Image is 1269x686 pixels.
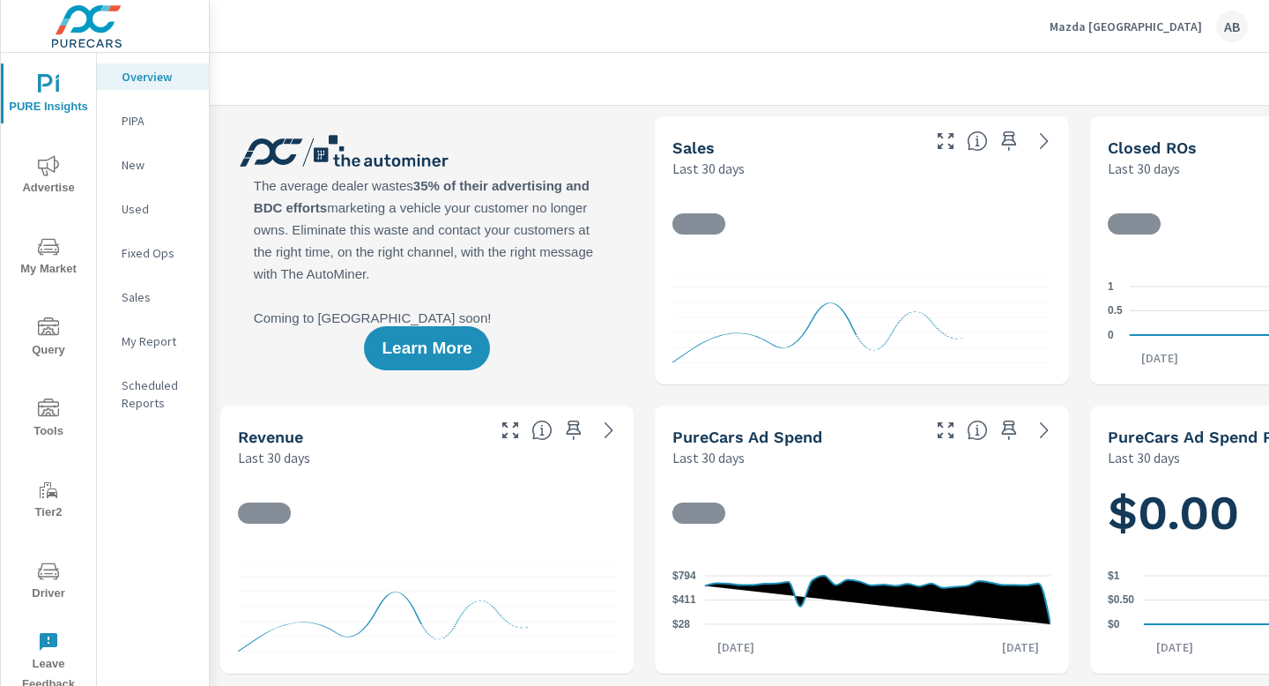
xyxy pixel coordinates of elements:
span: Save this to your personalized report [560,416,588,444]
div: AB [1216,11,1248,42]
div: Used [97,196,209,222]
p: New [122,156,195,174]
button: Make Fullscreen [931,416,960,444]
p: Last 30 days [1108,447,1180,468]
p: Last 30 days [672,447,745,468]
span: Save this to your personalized report [995,127,1023,155]
div: PIPA [97,108,209,134]
div: Sales [97,284,209,310]
p: Last 30 days [238,447,310,468]
text: 0 [1108,329,1114,341]
p: [DATE] [1144,638,1206,656]
p: Last 30 days [1108,158,1180,179]
text: $28 [672,618,690,630]
p: [DATE] [990,638,1051,656]
p: [DATE] [705,638,767,656]
div: New [97,152,209,178]
p: PIPA [122,112,195,130]
a: See more details in report [1030,416,1058,444]
text: 1 [1108,280,1114,293]
p: Mazda [GEOGRAPHIC_DATA] [1050,19,1202,34]
a: See more details in report [595,416,623,444]
p: Overview [122,68,195,86]
button: Make Fullscreen [931,127,960,155]
p: Scheduled Reports [122,377,195,412]
span: Save this to your personalized report [995,416,1023,444]
span: Query [6,317,91,361]
h5: Closed ROs [1108,138,1197,157]
span: My Market [6,236,91,280]
div: Scheduled Reports [97,372,209,416]
span: Total cost of media for all PureCars channels for the selected dealership group over the selected... [967,420,988,441]
div: My Report [97,328,209,354]
p: My Report [122,332,195,350]
span: Advertise [6,155,91,198]
text: $0.50 [1108,594,1134,607]
p: Sales [122,288,195,306]
span: Total sales revenue over the selected date range. [Source: This data is sourced from the dealer’s... [531,420,553,441]
p: Last 30 days [672,158,745,179]
span: Tools [6,399,91,442]
text: 0.5 [1108,305,1123,317]
span: Tier2 [6,480,91,523]
text: $411 [672,594,696,607]
h5: Revenue [238,428,303,446]
a: See more details in report [1030,127,1058,155]
p: [DATE] [1129,349,1191,367]
button: Make Fullscreen [496,416,524,444]
span: Learn More [382,340,471,356]
h5: Sales [672,138,715,157]
text: $1 [1108,570,1120,582]
h5: PureCars Ad Spend [672,428,822,446]
p: Used [122,200,195,218]
div: Overview [97,63,209,90]
span: Number of vehicles sold by the dealership over the selected date range. [Source: This data is sou... [967,130,988,152]
div: Fixed Ops [97,240,209,266]
span: PURE Insights [6,74,91,117]
span: Driver [6,561,91,604]
text: $0 [1108,618,1120,630]
p: Fixed Ops [122,244,195,262]
text: $794 [672,570,696,582]
button: Learn More [364,326,489,370]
